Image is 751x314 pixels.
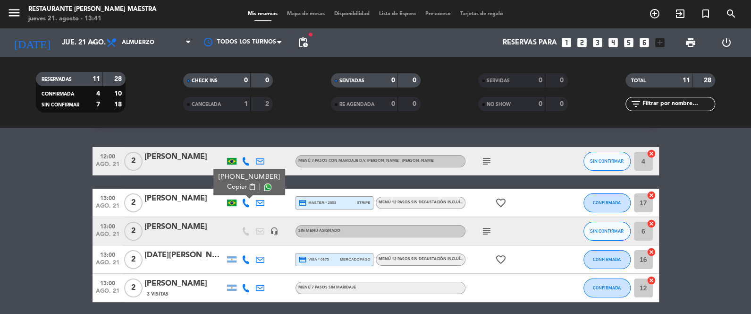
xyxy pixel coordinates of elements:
span: fiber_manual_record [308,32,313,37]
button: CONFIRMADA [583,279,631,297]
i: arrow_drop_down [88,37,99,48]
i: looks_3 [591,36,604,49]
span: CONFIRMADA [593,257,621,262]
span: CONFIRMADA [593,285,621,290]
span: 13:00 [96,192,119,203]
strong: 10 [114,90,124,97]
i: credit_card [298,255,307,264]
span: CANCELADA [192,102,221,107]
i: turned_in_not [700,8,711,19]
i: add_box [654,36,666,49]
i: headset_mic [270,227,278,235]
span: 12:00 [96,150,119,161]
i: looks_4 [607,36,619,49]
div: LOG OUT [708,28,744,57]
strong: 11 [93,76,100,82]
span: CHECK INS [192,78,218,83]
div: [PERSON_NAME] [144,151,225,163]
strong: 1 [244,101,248,107]
span: 2 [124,193,143,212]
i: power_settings_new [720,37,732,48]
div: [PERSON_NAME] [144,221,225,233]
span: Almuerzo [122,39,154,46]
span: Reservas para [503,39,557,47]
span: ago. 21 [96,288,119,299]
i: cancel [647,276,656,285]
strong: 18 [114,101,124,108]
span: pending_actions [297,37,309,48]
span: 2 [124,279,143,297]
span: Sin menú asignado [298,229,340,233]
span: ago. 21 [96,203,119,214]
span: 13:00 [96,220,119,231]
strong: 28 [703,77,713,84]
i: cancel [647,149,656,158]
span: SERVIDAS [487,78,510,83]
div: [PHONE_NUMBER] [218,172,280,182]
span: content_paste [248,183,255,191]
i: credit_card [298,199,307,207]
div: Restaurante [PERSON_NAME] Maestra [28,5,157,14]
span: 2 [124,222,143,241]
span: SIN CONFIRMAR [590,158,624,164]
div: [PERSON_NAME] [144,278,225,290]
strong: 2 [265,101,271,107]
strong: 11 [682,77,690,84]
span: print [685,37,696,48]
strong: 0 [391,77,395,84]
i: cancel [647,219,656,228]
button: SIN CONFIRMAR [583,152,631,171]
strong: 0 [560,101,565,107]
i: search [726,8,737,19]
strong: 0 [539,77,542,84]
i: looks_5 [623,36,635,49]
button: CONFIRMADA [583,193,631,212]
i: add_circle_outline [649,8,660,19]
div: [PERSON_NAME] [144,192,225,205]
span: SENTADAS [339,78,364,83]
span: Tarjetas de regalo [456,11,508,17]
i: subject [481,156,492,167]
i: menu [7,6,21,20]
i: [DATE] [7,32,57,53]
span: SIN CONFIRMAR [42,103,79,107]
i: looks_two [576,36,588,49]
i: looks_one [560,36,573,49]
strong: 0 [265,77,271,84]
span: Copiar [227,182,247,192]
span: Lista de Espera [374,11,421,17]
span: stripe [357,200,371,206]
span: Menú 7 pasos con maridaje D.V. [PERSON_NAME] - [PERSON_NAME] [298,159,434,163]
i: favorite_border [495,254,506,265]
div: [DATE][PERSON_NAME] [144,249,225,262]
span: NO SHOW [487,102,511,107]
span: Menú 12 pasos sin degustación incluída [379,201,465,204]
span: ago. 21 [96,231,119,242]
span: RE AGENDADA [339,102,374,107]
button: SIN CONFIRMAR [583,222,631,241]
span: ago. 21 [96,260,119,270]
span: 2 [124,250,143,269]
span: 13:00 [96,277,119,288]
strong: 0 [413,101,418,107]
strong: 0 [413,77,418,84]
span: mercadopago [340,256,370,262]
strong: 0 [539,101,542,107]
span: Menú 12 pasos sin degustación incluída [379,257,465,261]
span: Disponibilidad [329,11,374,17]
span: ago. 21 [96,161,119,172]
div: jueves 21. agosto - 13:41 [28,14,157,24]
strong: 7 [96,101,100,108]
span: 2 [124,152,143,171]
strong: 28 [114,76,124,82]
span: | [259,182,261,192]
span: TOTAL [631,78,646,83]
i: exit_to_app [675,8,686,19]
span: 3 Visitas [147,290,169,298]
i: cancel [647,191,656,200]
span: RESERVADAS [42,77,72,82]
button: Copiarcontent_paste [227,182,256,192]
i: subject [481,226,492,237]
i: looks_6 [638,36,650,49]
span: Mapa de mesas [282,11,329,17]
